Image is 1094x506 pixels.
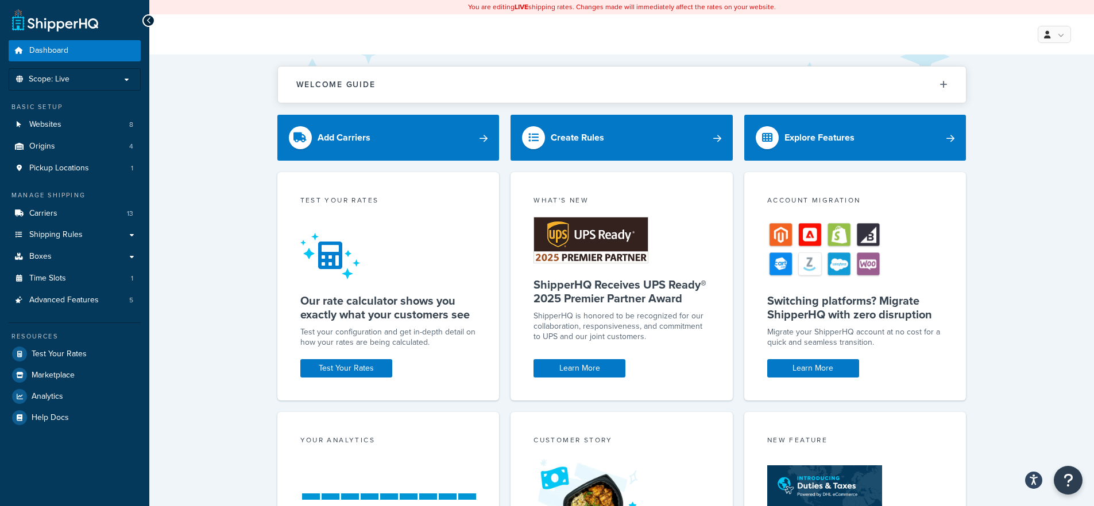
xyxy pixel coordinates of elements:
li: Origins [9,136,141,157]
span: 1 [131,164,133,173]
a: Add Carriers [277,115,500,161]
a: Pickup Locations1 [9,158,141,179]
div: Basic Setup [9,102,141,112]
a: Analytics [9,386,141,407]
span: Carriers [29,209,57,219]
a: Dashboard [9,40,141,61]
h5: Switching platforms? Migrate ShipperHQ with zero disruption [767,294,944,321]
span: Shipping Rules [29,230,83,240]
span: Pickup Locations [29,164,89,173]
li: Pickup Locations [9,158,141,179]
div: Test your rates [300,195,477,208]
a: Marketplace [9,365,141,386]
a: Websites8 [9,114,141,135]
div: Your Analytics [300,435,477,448]
li: Carriers [9,203,141,224]
a: Boxes [9,246,141,267]
button: Welcome Guide [278,67,966,103]
div: Add Carriers [318,130,370,146]
button: Open Resource Center [1054,466,1083,495]
div: New Feature [767,435,944,448]
li: Advanced Features [9,290,141,311]
span: 13 [127,209,133,219]
span: 8 [129,120,133,130]
a: Test Your Rates [300,359,392,377]
span: 1 [131,274,133,283]
span: Time Slots [29,274,66,283]
div: Create Rules [551,130,604,146]
p: ShipperHQ is honored to be recognized for our collaboration, responsiveness, and commitment to UP... [534,311,710,342]
a: Time Slots1 [9,268,141,289]
span: 4 [129,142,133,151]
span: Dashboard [29,46,68,56]
span: Scope: Live [29,75,69,84]
h5: ShipperHQ Receives UPS Ready® 2025 Premier Partner Award [534,278,710,305]
div: Test your configuration and get in-depth detail on how your rates are being calculated. [300,327,477,348]
span: Websites [29,120,61,130]
h2: Welcome Guide [296,80,376,89]
span: Boxes [29,252,52,262]
span: Advanced Features [29,295,99,305]
b: LIVE [515,2,528,12]
a: Learn More [767,359,859,377]
a: Carriers13 [9,203,141,224]
a: Origins4 [9,136,141,157]
a: Help Docs [9,407,141,428]
a: Learn More [534,359,625,377]
span: Marketplace [32,371,75,380]
a: Create Rules [511,115,733,161]
div: Migrate your ShipperHQ account at no cost for a quick and seamless transition. [767,327,944,348]
a: Test Your Rates [9,344,141,364]
div: Manage Shipping [9,190,141,200]
a: Shipping Rules [9,224,141,246]
span: 5 [129,295,133,305]
a: Advanced Features5 [9,290,141,311]
li: Websites [9,114,141,135]
div: Resources [9,332,141,341]
h5: Our rate calculator shows you exactly what your customers see [300,294,477,321]
span: Help Docs [32,413,69,423]
div: Customer Story [534,435,710,448]
div: What's New [534,195,710,208]
span: Analytics [32,392,63,402]
span: Origins [29,142,55,151]
div: Account Migration [767,195,944,208]
li: Time Slots [9,268,141,289]
a: Explore Features [744,115,967,161]
span: Test Your Rates [32,349,87,359]
div: Explore Features [784,130,855,146]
